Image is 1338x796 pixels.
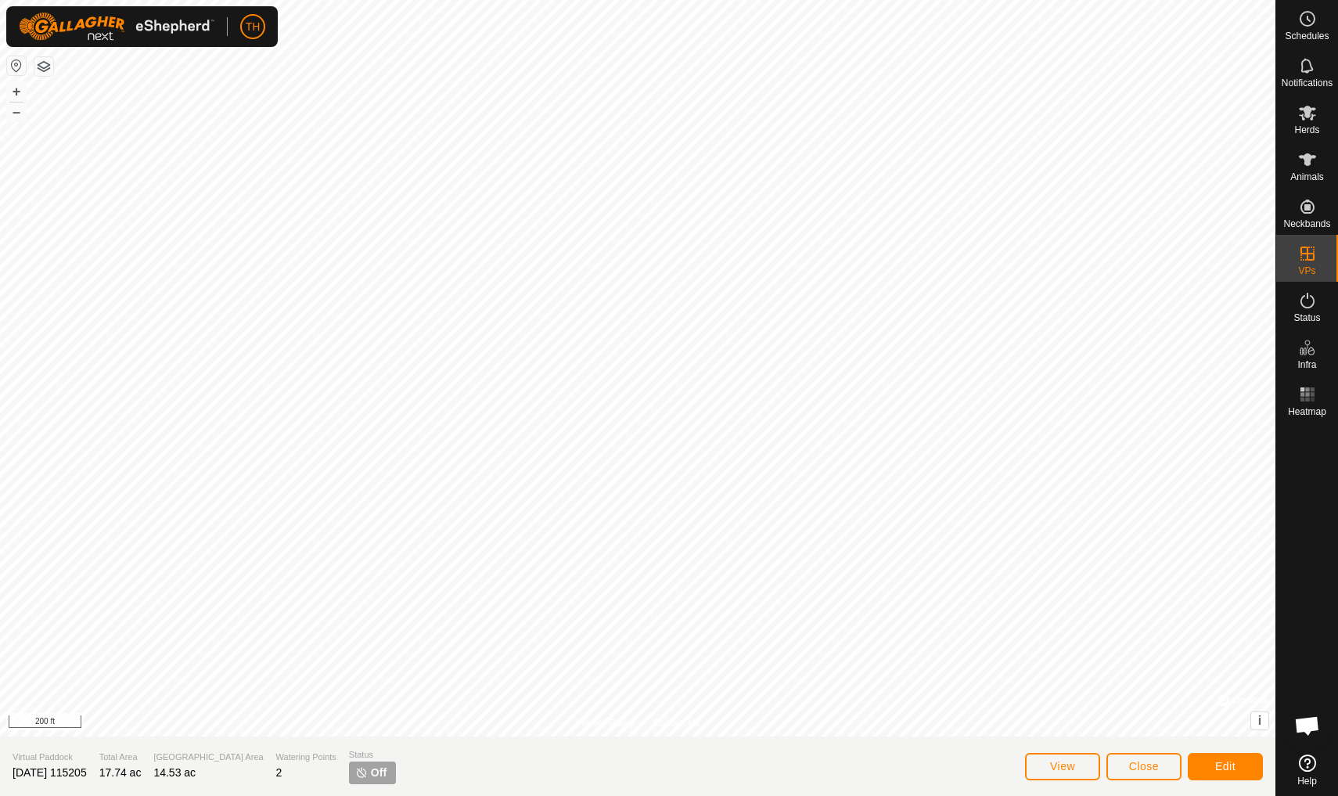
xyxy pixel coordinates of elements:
span: Neckbands [1283,219,1330,229]
span: TH [246,19,261,35]
button: Map Layers [34,57,53,76]
span: Animals [1290,172,1324,182]
span: 2 [276,766,282,779]
button: View [1025,753,1100,780]
button: Close [1106,753,1182,780]
span: Status [1293,313,1320,322]
span: Infra [1297,360,1316,369]
button: + [7,82,26,101]
button: – [7,103,26,121]
button: i [1251,712,1268,729]
span: Virtual Paddock [13,751,87,764]
button: Reset Map [7,56,26,75]
span: Watering Points [276,751,336,764]
button: Edit [1188,753,1263,780]
a: Help [1276,748,1338,792]
span: Off [371,765,387,781]
a: Privacy Policy [576,716,635,730]
span: Herds [1294,125,1319,135]
span: Close [1129,760,1159,773]
span: [DATE] 115205 [13,766,87,779]
span: VPs [1298,266,1315,276]
span: Notifications [1282,78,1333,88]
span: Heatmap [1288,407,1326,416]
span: Status [349,748,396,762]
span: View [1050,760,1075,773]
img: Gallagher Logo [19,13,214,41]
img: turn-off [355,766,368,779]
span: [GEOGRAPHIC_DATA] Area [153,751,263,764]
div: Open chat [1284,702,1331,749]
span: Schedules [1285,31,1329,41]
span: Edit [1215,760,1235,773]
a: Contact Us [653,716,700,730]
span: 17.74 ac [99,766,142,779]
span: 14.53 ac [153,766,196,779]
span: i [1258,714,1261,727]
span: Total Area [99,751,142,764]
span: Help [1297,776,1317,786]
